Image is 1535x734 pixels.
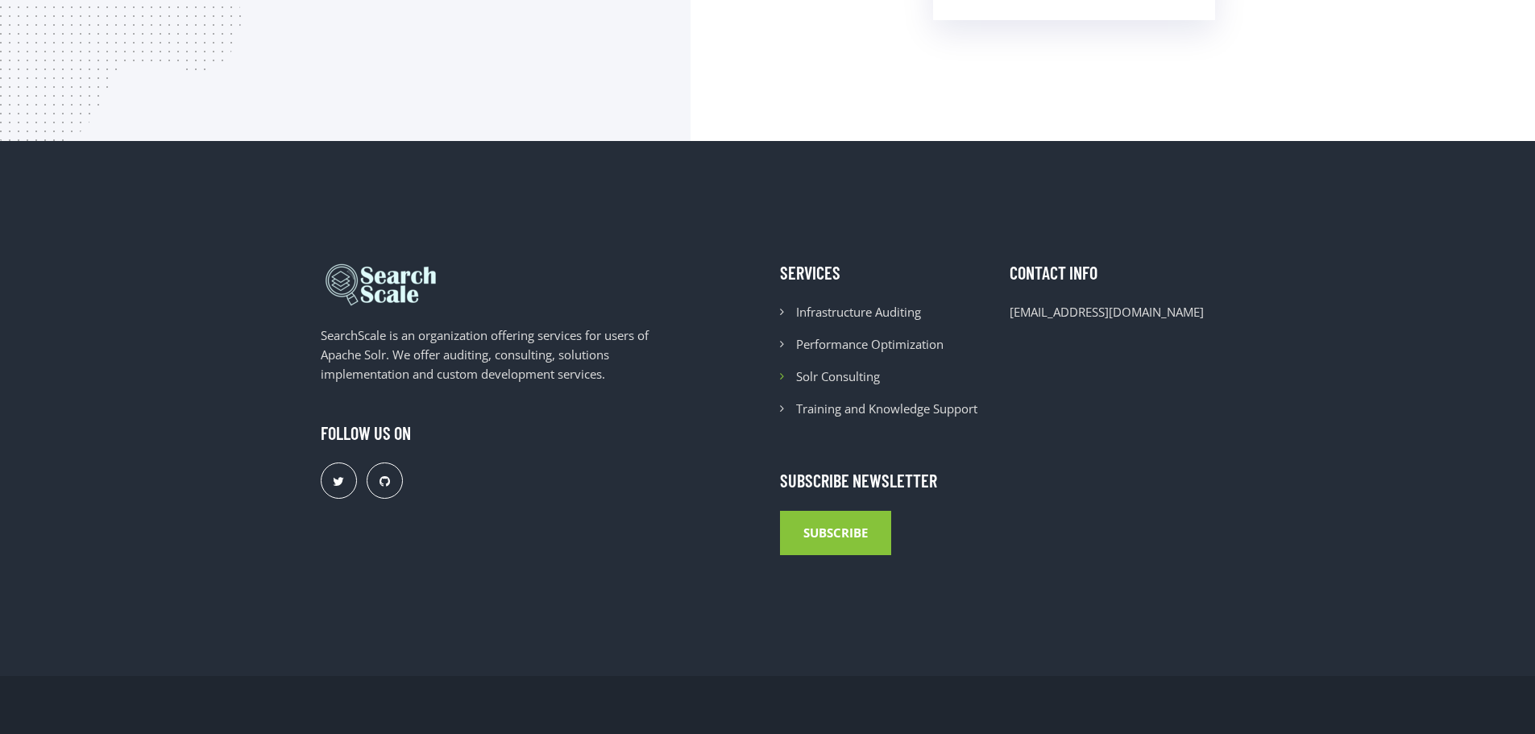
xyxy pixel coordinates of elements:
h4: Subscribe Newsletter [780,470,1215,491]
h4: Services [780,262,985,283]
h4: FOLLOW US ON [321,422,679,443]
li: Training and Knowledge Support [780,399,985,418]
li: Solr Consulting [780,367,985,386]
img: SearchScale [321,262,442,306]
p: SearchScale is an organization offering services for users of Apache Solr. We offer auditing, con... [321,326,679,384]
button: Subscribe [780,511,891,556]
li: Infrastructure Auditing [780,302,985,321]
li: Performance Optimization [780,334,985,354]
h4: Contact Info [1010,262,1215,283]
li: [EMAIL_ADDRESS][DOMAIN_NAME] [1010,302,1215,321]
